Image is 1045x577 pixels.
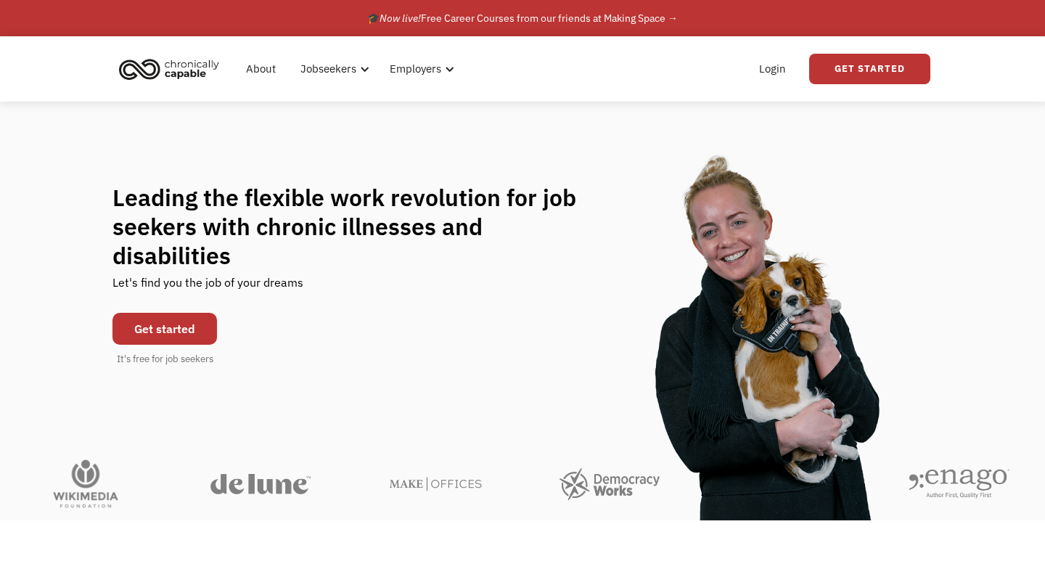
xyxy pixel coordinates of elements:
[367,9,678,27] div: 🎓 Free Career Courses from our friends at Making Space →
[390,60,441,78] div: Employers
[381,46,459,92] div: Employers
[300,60,356,78] div: Jobseekers
[292,46,374,92] div: Jobseekers
[237,46,284,92] a: About
[380,12,421,25] em: Now live!
[809,54,930,84] a: Get Started
[112,313,217,345] a: Get started
[117,352,213,367] div: It's free for job seekers
[115,53,224,85] img: Chronically Capable logo
[115,53,230,85] a: home
[750,46,795,92] a: Login
[112,183,605,270] h1: Leading the flexible work revolution for job seekers with chronic illnesses and disabilities
[112,270,303,306] div: Let's find you the job of your dreams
